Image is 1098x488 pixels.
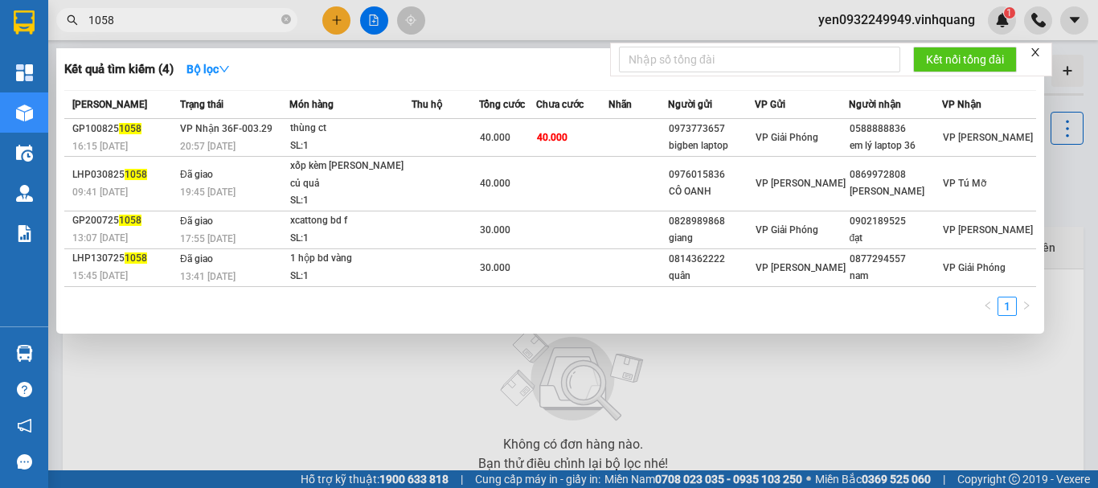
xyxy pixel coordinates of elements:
[608,99,632,110] span: Nhãn
[479,99,525,110] span: Tổng cước
[64,61,174,78] h3: Kết quả tìm kiếm ( 4 )
[180,271,236,282] span: 13:41 [DATE]
[850,137,942,154] div: em lý laptop 36
[67,14,78,26] span: search
[14,10,35,35] img: logo-vxr
[669,166,754,183] div: 0976015836
[480,224,510,236] span: 30.000
[290,158,411,192] div: xốp kèm [PERSON_NAME] củ quả
[926,51,1004,68] span: Kết nối tổng đài
[16,64,33,81] img: dashboard-icon
[756,178,846,189] span: VP [PERSON_NAME]
[669,137,754,154] div: bigben laptop
[17,418,32,433] span: notification
[281,14,291,24] span: close-circle
[180,215,213,227] span: Đã giao
[850,230,942,247] div: đạt
[978,297,998,316] li: Previous Page
[1017,297,1036,316] button: right
[1030,47,1041,58] span: close
[180,233,236,244] span: 17:55 [DATE]
[16,145,33,162] img: warehouse-icon
[983,301,993,310] span: left
[619,47,900,72] input: Nhập số tổng đài
[281,13,291,28] span: close-circle
[290,268,411,285] div: SL: 1
[850,213,942,230] div: 0902189525
[913,47,1017,72] button: Kết nối tổng đài
[998,297,1017,316] li: 1
[290,250,411,268] div: 1 hộp bd vàng
[180,123,272,134] span: VP Nhận 36F-003.29
[72,141,128,152] span: 16:15 [DATE]
[942,99,981,110] span: VP Nhận
[72,250,175,267] div: LHP130725
[943,262,1006,273] span: VP Giải Phóng
[943,132,1033,143] span: VP [PERSON_NAME]
[16,185,33,202] img: warehouse-icon
[125,169,147,180] span: 1058
[669,213,754,230] div: 0828989868
[850,121,942,137] div: 0588888836
[72,270,128,281] span: 15:45 [DATE]
[756,262,846,273] span: VP [PERSON_NAME]
[1022,301,1031,310] span: right
[290,230,411,248] div: SL: 1
[16,225,33,242] img: solution-icon
[412,99,442,110] span: Thu hộ
[72,121,175,137] div: GP100825
[756,132,818,143] span: VP Giải Phóng
[850,251,942,268] div: 0877294557
[17,454,32,470] span: message
[755,99,785,110] span: VP Gửi
[289,99,334,110] span: Món hàng
[72,166,175,183] div: LHP030825
[669,268,754,285] div: quân
[943,178,986,189] span: VP Tú Mỡ
[849,99,901,110] span: Người nhận
[180,169,213,180] span: Đã giao
[88,11,278,29] input: Tìm tên, số ĐT hoặc mã đơn
[480,262,510,273] span: 30.000
[669,230,754,247] div: giang
[186,63,230,76] strong: Bộ lọc
[180,187,236,198] span: 19:45 [DATE]
[125,252,147,264] span: 1058
[943,224,1033,236] span: VP [PERSON_NAME]
[16,345,33,362] img: warehouse-icon
[290,192,411,210] div: SL: 1
[72,232,128,244] span: 13:07 [DATE]
[16,105,33,121] img: warehouse-icon
[119,215,141,226] span: 1058
[119,123,141,134] span: 1058
[480,178,510,189] span: 40.000
[180,141,236,152] span: 20:57 [DATE]
[998,297,1016,315] a: 1
[668,99,712,110] span: Người gửi
[180,99,223,110] span: Trạng thái
[480,132,510,143] span: 40.000
[850,183,942,200] div: [PERSON_NAME]
[537,132,567,143] span: 40.000
[290,120,411,137] div: thùng ct
[180,253,213,265] span: Đã giao
[536,99,584,110] span: Chưa cước
[174,56,243,82] button: Bộ lọcdown
[669,183,754,200] div: CÔ OANH
[72,187,128,198] span: 09:41 [DATE]
[850,268,942,285] div: nam
[290,137,411,155] div: SL: 1
[669,251,754,268] div: 0814362222
[756,224,818,236] span: VP Giải Phóng
[1017,297,1036,316] li: Next Page
[72,212,175,229] div: GP200725
[669,121,754,137] div: 0973773657
[850,166,942,183] div: 0869972808
[978,297,998,316] button: left
[72,99,147,110] span: [PERSON_NAME]
[290,212,411,230] div: xcattong bd f
[17,382,32,397] span: question-circle
[219,64,230,75] span: down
